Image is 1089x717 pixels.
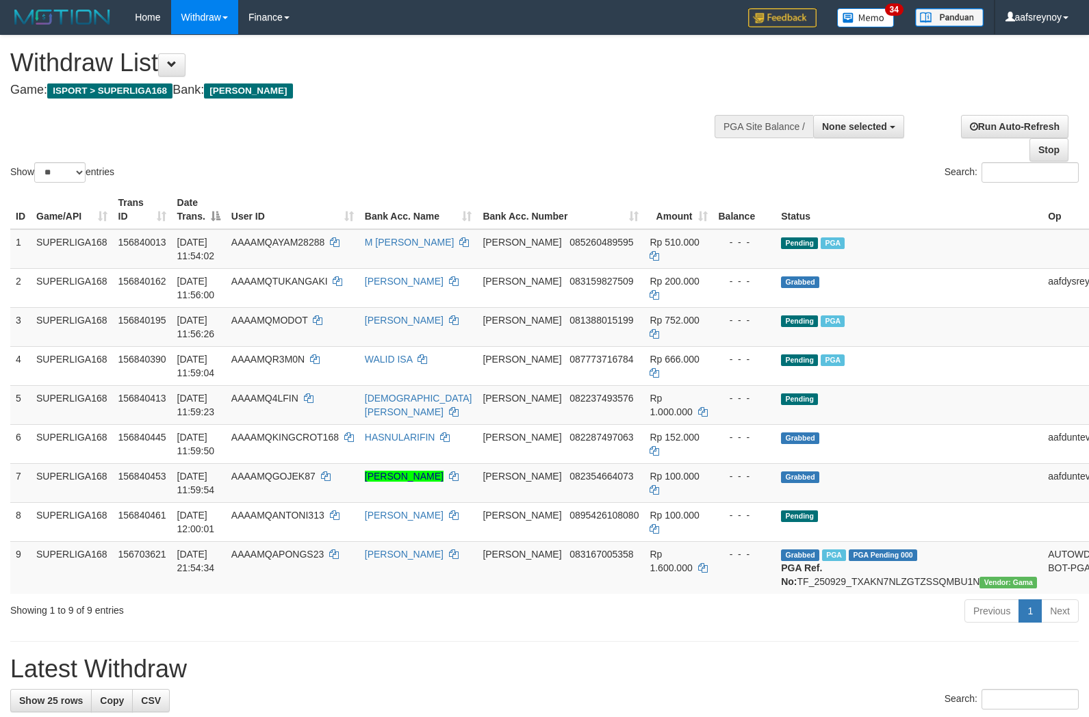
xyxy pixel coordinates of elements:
[813,115,904,138] button: None selected
[34,162,86,183] select: Showentries
[979,577,1037,588] span: Vendor URL: https://trx31.1velocity.biz
[118,276,166,287] span: 156840162
[569,549,633,560] span: Copy 083167005358 to clipboard
[569,354,633,365] span: Copy 087773716784 to clipboard
[781,237,818,249] span: Pending
[365,549,444,560] a: [PERSON_NAME]
[781,354,818,366] span: Pending
[719,430,771,444] div: - - -
[10,689,92,712] a: Show 25 rows
[365,354,413,365] a: WALID ISA
[650,549,692,573] span: Rp 1.600.000
[1041,599,1079,623] a: Next
[821,237,845,249] span: Marked by aafheankoy
[849,549,917,561] span: PGA Pending
[31,268,113,307] td: SUPERLIGA168
[821,315,845,327] span: Marked by aafheankoy
[945,689,1079,709] label: Search:
[569,237,633,248] span: Copy 085260489595 to clipboard
[650,510,699,521] span: Rp 100.000
[10,268,31,307] td: 2
[776,190,1042,229] th: Status
[822,549,846,561] span: Marked by aafchhiseyha
[483,510,561,521] span: [PERSON_NAME]
[837,8,895,27] img: Button%20Memo.svg
[177,276,215,300] span: [DATE] 11:56:00
[132,689,170,712] a: CSV
[477,190,644,229] th: Bank Acc. Number: activate to sort column ascending
[650,276,699,287] span: Rp 200.000
[177,237,215,261] span: [DATE] 11:54:02
[1029,138,1068,161] a: Stop
[483,315,561,326] span: [PERSON_NAME]
[231,276,328,287] span: AAAAMQTUKANGAKI
[118,510,166,521] span: 156840461
[10,49,713,77] h1: Withdraw List
[650,237,699,248] span: Rp 510.000
[569,471,633,482] span: Copy 082354664073 to clipboard
[141,695,161,706] span: CSV
[31,385,113,424] td: SUPERLIGA168
[10,502,31,541] td: 8
[31,307,113,346] td: SUPERLIGA168
[569,315,633,326] span: Copy 081388015199 to clipboard
[359,190,478,229] th: Bank Acc. Name: activate to sort column ascending
[10,83,713,97] h4: Game: Bank:
[118,393,166,404] span: 156840413
[172,190,226,229] th: Date Trans.: activate to sort column descending
[781,393,818,405] span: Pending
[231,549,324,560] span: AAAAMQAPONGS23
[231,354,305,365] span: AAAAMQR3M0N
[483,276,561,287] span: [PERSON_NAME]
[650,315,699,326] span: Rp 752.000
[365,510,444,521] a: [PERSON_NAME]
[776,541,1042,594] td: TF_250929_TXAKN7NLZGTZSSQMBU1N
[10,162,114,183] label: Show entries
[47,83,172,99] span: ISPORT > SUPERLIGA168
[10,655,1079,683] h1: Latest Withdraw
[781,471,819,483] span: Grabbed
[365,276,444,287] a: [PERSON_NAME]
[231,237,324,248] span: AAAAMQAYAM28288
[31,190,113,229] th: Game/API: activate to sort column ascending
[231,432,339,443] span: AAAAMQKINGCROT168
[982,162,1079,183] input: Search:
[177,354,215,378] span: [DATE] 11:59:04
[365,432,435,443] a: HASNULARIFIN
[483,471,561,482] span: [PERSON_NAME]
[885,3,904,16] span: 34
[719,352,771,366] div: - - -
[719,313,771,327] div: - - -
[118,315,166,326] span: 156840195
[204,83,292,99] span: [PERSON_NAME]
[1018,599,1042,623] a: 1
[964,599,1019,623] a: Previous
[231,471,316,482] span: AAAAMQGOJEK87
[982,689,1079,709] input: Search:
[365,471,444,482] a: [PERSON_NAME]
[231,510,324,521] span: AAAAMQANTONI313
[31,424,113,463] td: SUPERLIGA168
[822,121,887,132] span: None selected
[748,8,817,27] img: Feedback.jpg
[10,346,31,385] td: 4
[644,190,713,229] th: Amount: activate to sort column ascending
[915,8,984,27] img: panduan.png
[226,190,359,229] th: User ID: activate to sort column ascending
[365,393,472,417] a: [DEMOGRAPHIC_DATA][PERSON_NAME]
[118,237,166,248] span: 156840013
[10,7,114,27] img: MOTION_logo.png
[10,190,31,229] th: ID
[650,471,699,482] span: Rp 100.000
[10,598,444,617] div: Showing 1 to 9 of 9 entries
[719,391,771,405] div: - - -
[781,432,819,444] span: Grabbed
[713,190,776,229] th: Balance
[177,471,215,495] span: [DATE] 11:59:54
[961,115,1068,138] a: Run Auto-Refresh
[719,235,771,249] div: - - -
[118,471,166,482] span: 156840453
[650,354,699,365] span: Rp 666.000
[100,695,124,706] span: Copy
[781,315,818,327] span: Pending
